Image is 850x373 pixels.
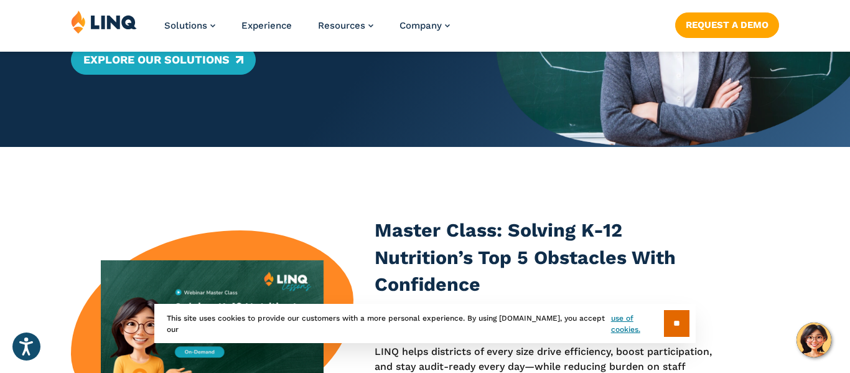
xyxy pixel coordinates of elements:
[164,10,450,51] nav: Primary Navigation
[796,323,831,357] button: Hello, have a question? Let’s chat.
[399,20,442,31] span: Company
[675,12,779,37] a: Request a Demo
[164,20,215,31] a: Solutions
[154,304,696,343] div: This site uses cookies to provide our customers with a more personal experience. By using [DOMAIN...
[675,10,779,37] nav: Button Navigation
[164,20,207,31] span: Solutions
[611,313,664,335] a: use of cookies.
[241,20,292,31] a: Experience
[375,217,718,297] h3: Master Class: Solving K-12 Nutrition’s Top 5 Obstacles With Confidence
[318,20,373,31] a: Resources
[318,20,365,31] span: Resources
[399,20,450,31] a: Company
[71,45,256,75] a: Explore Our Solutions
[71,10,137,34] img: LINQ | K‑12 Software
